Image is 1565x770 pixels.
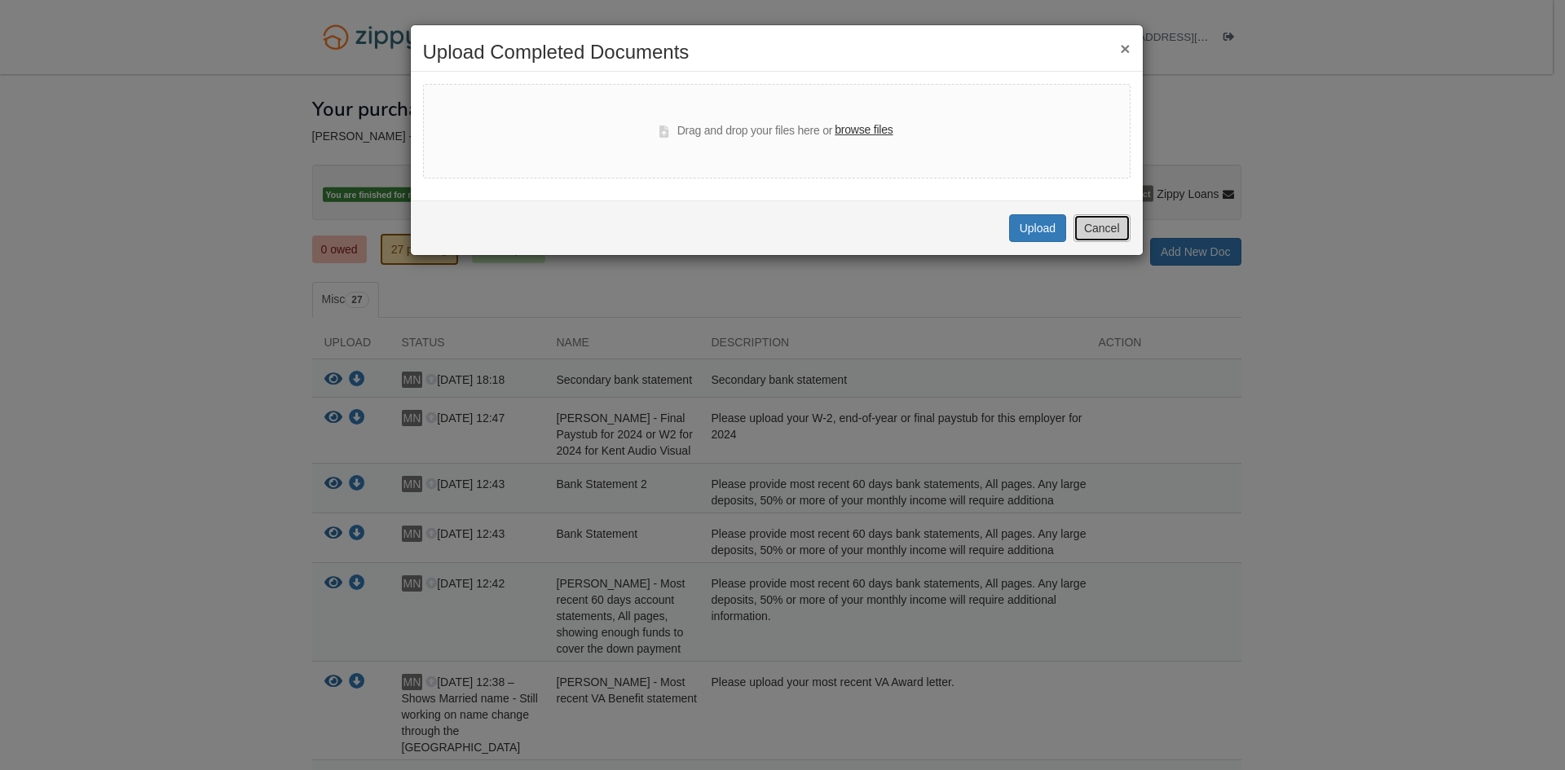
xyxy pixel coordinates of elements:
[1120,40,1130,57] button: ×
[835,121,893,139] label: browse files
[1009,214,1066,242] button: Upload
[1073,214,1131,242] button: Cancel
[423,42,1131,63] h2: Upload Completed Documents
[659,121,893,141] div: Drag and drop your files here or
